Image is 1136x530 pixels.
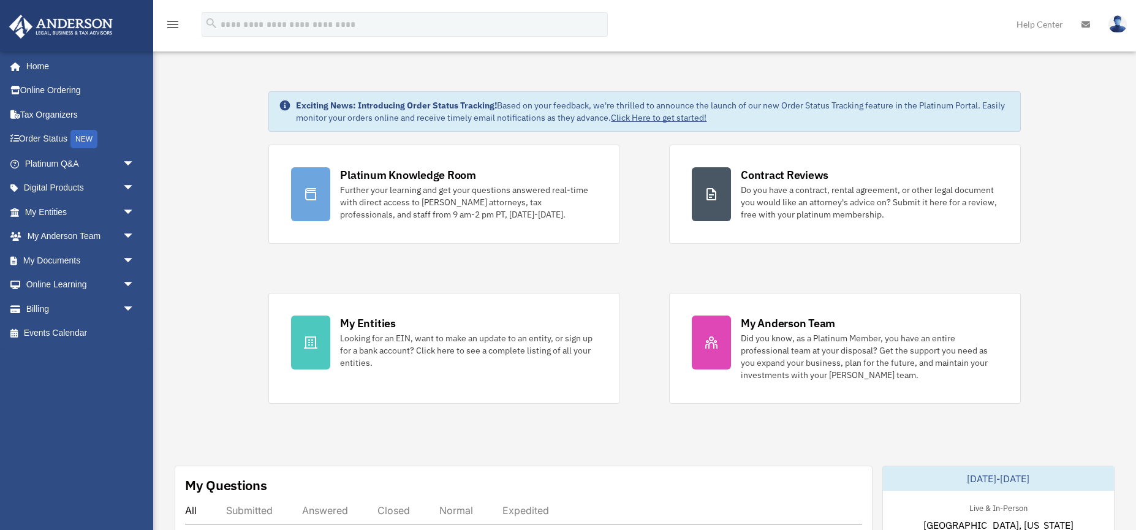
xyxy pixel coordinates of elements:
[1108,15,1127,33] img: User Pic
[9,127,153,152] a: Order StatusNEW
[185,476,267,494] div: My Questions
[340,332,597,369] div: Looking for an EIN, want to make an update to an entity, or sign up for a bank account? Click her...
[960,501,1037,513] div: Live & In-Person
[123,176,147,201] span: arrow_drop_down
[611,112,706,123] a: Click Here to get started!
[9,248,153,273] a: My Documentsarrow_drop_down
[123,248,147,273] span: arrow_drop_down
[9,297,153,321] a: Billingarrow_drop_down
[9,224,153,249] a: My Anderson Teamarrow_drop_down
[741,332,998,381] div: Did you know, as a Platinum Member, you have an entire professional team at your disposal? Get th...
[268,293,620,404] a: My Entities Looking for an EIN, want to make an update to an entity, or sign up for a bank accoun...
[165,17,180,32] i: menu
[9,78,153,103] a: Online Ordering
[340,184,597,221] div: Further your learning and get your questions answered real-time with direct access to [PERSON_NAM...
[9,151,153,176] a: Platinum Q&Aarrow_drop_down
[340,316,395,331] div: My Entities
[340,167,476,183] div: Platinum Knowledge Room
[296,100,497,111] strong: Exciting News: Introducing Order Status Tracking!
[9,176,153,200] a: Digital Productsarrow_drop_down
[741,167,828,183] div: Contract Reviews
[123,151,147,176] span: arrow_drop_down
[9,102,153,127] a: Tax Organizers
[9,54,147,78] a: Home
[377,504,410,517] div: Closed
[123,273,147,298] span: arrow_drop_down
[6,15,116,39] img: Anderson Advisors Platinum Portal
[123,224,147,249] span: arrow_drop_down
[669,145,1021,244] a: Contract Reviews Do you have a contract, rental agreement, or other legal document you would like...
[502,504,549,517] div: Expedited
[226,504,273,517] div: Submitted
[205,17,218,30] i: search
[268,145,620,244] a: Platinum Knowledge Room Further your learning and get your questions answered real-time with dire...
[741,316,835,331] div: My Anderson Team
[302,504,348,517] div: Answered
[123,200,147,225] span: arrow_drop_down
[439,504,473,517] div: Normal
[9,200,153,224] a: My Entitiesarrow_drop_down
[741,184,998,221] div: Do you have a contract, rental agreement, or other legal document you would like an attorney's ad...
[669,293,1021,404] a: My Anderson Team Did you know, as a Platinum Member, you have an entire professional team at your...
[296,99,1010,124] div: Based on your feedback, we're thrilled to announce the launch of our new Order Status Tracking fe...
[185,504,197,517] div: All
[9,321,153,346] a: Events Calendar
[123,297,147,322] span: arrow_drop_down
[70,130,97,148] div: NEW
[883,466,1115,491] div: [DATE]-[DATE]
[9,273,153,297] a: Online Learningarrow_drop_down
[165,21,180,32] a: menu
